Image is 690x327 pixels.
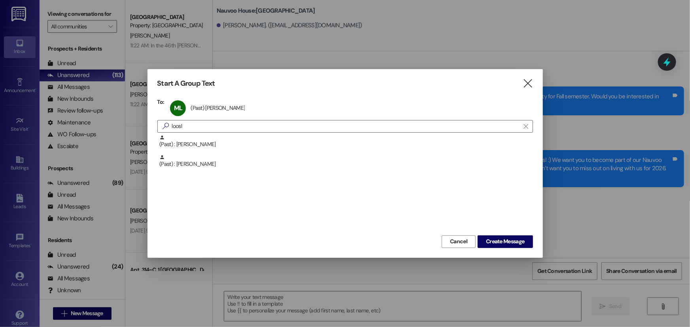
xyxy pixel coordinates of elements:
h3: To: [157,98,164,105]
button: Clear text [520,120,533,132]
div: (Past) : [PERSON_NAME] [159,135,533,148]
button: Cancel [442,235,476,248]
input: Search for any contact or apartment [172,121,520,132]
button: Create Message [478,235,533,248]
i:  [524,123,528,130]
i:  [159,122,172,130]
div: (Past) [PERSON_NAME] [191,104,245,111]
div: (Past) : [PERSON_NAME] [157,135,533,154]
div: (Past) : [PERSON_NAME] [157,154,533,174]
span: ML [174,104,182,112]
i:  [522,79,533,88]
div: (Past) : [PERSON_NAME] [159,154,533,168]
span: Create Message [486,237,524,246]
span: Cancel [450,237,467,246]
h3: Start A Group Text [157,79,215,88]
